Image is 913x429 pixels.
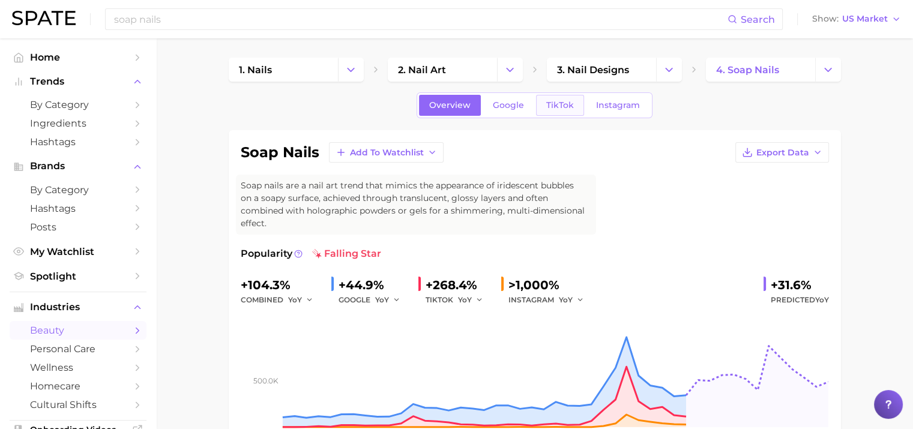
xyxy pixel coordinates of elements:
span: 4. soap nails [716,64,779,76]
a: 1. nails [229,58,338,82]
span: Popularity [241,247,292,261]
span: Spotlight [30,271,126,282]
span: 3. nail designs [557,64,629,76]
h1: soap nails [241,145,319,160]
span: YoY [375,295,389,305]
span: YoY [559,295,573,305]
span: My Watchlist [30,246,126,257]
a: cultural shifts [10,395,146,414]
a: personal care [10,340,146,358]
div: +268.4% [426,275,492,295]
a: Hashtags [10,199,146,218]
button: Change Category [497,58,523,82]
a: beauty [10,321,146,340]
span: Industries [30,302,126,313]
a: 3. nail designs [547,58,656,82]
span: Soap nails are a nail art trend that mimics the appearance of iridescent bubbles on a soapy surfa... [241,179,586,230]
button: Add to Watchlist [329,142,444,163]
input: Search here for a brand, industry, or ingredient [113,9,728,29]
span: by Category [30,184,126,196]
button: Export Data [735,142,829,163]
div: TIKTOK [426,293,492,307]
span: wellness [30,362,126,373]
div: +44.9% [339,275,409,295]
a: Google [483,95,534,116]
a: by Category [10,95,146,114]
span: US Market [842,16,888,22]
span: >1,000% [508,278,559,292]
span: Hashtags [30,136,126,148]
span: Export Data [756,148,809,158]
a: 2. nail art [388,58,497,82]
div: +104.3% [241,275,322,295]
button: Trends [10,73,146,91]
span: cultural shifts [30,399,126,410]
div: +31.6% [771,275,829,295]
button: YoY [375,293,401,307]
span: Posts [30,221,126,233]
button: ShowUS Market [809,11,904,27]
span: Add to Watchlist [350,148,424,158]
a: Overview [419,95,481,116]
img: SPATE [12,11,76,25]
span: TikTok [546,100,574,110]
div: INSTAGRAM [508,293,592,307]
a: 4. soap nails [706,58,815,82]
button: YoY [559,293,585,307]
span: personal care [30,343,126,355]
span: Predicted [771,293,829,307]
a: TikTok [536,95,584,116]
span: falling star [312,247,381,261]
button: Change Category [656,58,682,82]
a: homecare [10,377,146,395]
button: Change Category [815,58,841,82]
button: Industries [10,298,146,316]
span: Hashtags [30,203,126,214]
button: Brands [10,157,146,175]
span: Ingredients [30,118,126,129]
span: by Category [30,99,126,110]
span: Trends [30,76,126,87]
span: homecare [30,380,126,392]
div: combined [241,293,322,307]
span: YoY [815,295,829,304]
a: My Watchlist [10,242,146,261]
a: wellness [10,358,146,377]
a: Home [10,48,146,67]
span: YoY [458,295,472,305]
button: Change Category [338,58,364,82]
span: beauty [30,325,126,336]
a: Posts [10,218,146,236]
a: by Category [10,181,146,199]
a: Instagram [586,95,650,116]
span: 1. nails [239,64,272,76]
a: Spotlight [10,267,146,286]
button: YoY [458,293,484,307]
span: Show [812,16,839,22]
span: Google [493,100,524,110]
span: Overview [429,100,471,110]
a: Hashtags [10,133,146,151]
span: Instagram [596,100,640,110]
span: 2. nail art [398,64,446,76]
span: Brands [30,161,126,172]
span: YoY [288,295,302,305]
span: Home [30,52,126,63]
button: YoY [288,293,314,307]
a: Ingredients [10,114,146,133]
img: falling star [312,249,322,259]
span: Search [741,14,775,25]
div: GOOGLE [339,293,409,307]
